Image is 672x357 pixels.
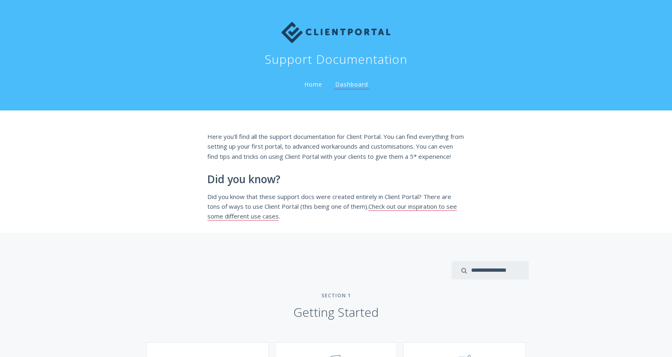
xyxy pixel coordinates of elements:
input: search input [452,261,529,279]
h2: Did you know? [207,173,465,186]
h1: Support Documentation [265,51,407,67]
a: Home [303,80,324,88]
a: Dashboard [334,80,370,89]
p: Here you'll find all the support documentation for Client Portal. You can find everything from se... [207,132,465,161]
p: Did you know that these support docs were created entirely in Client Portal? There are tons of wa... [207,192,465,221]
